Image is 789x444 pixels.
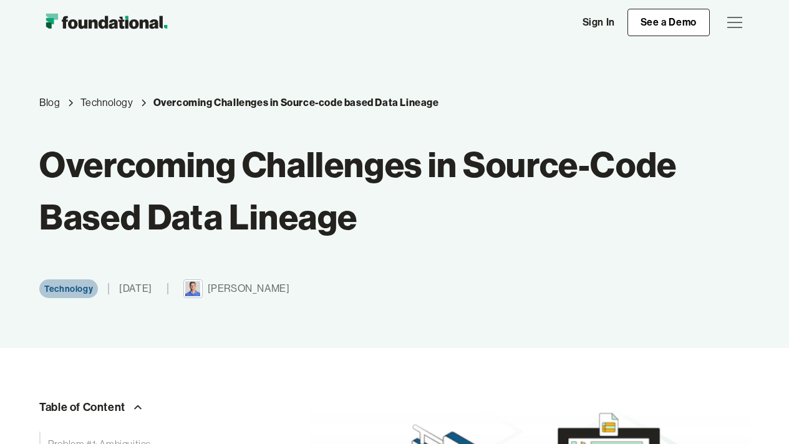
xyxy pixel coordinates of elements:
a: Category [80,95,133,111]
h1: Overcoming Challenges in Source-Code Based Data Lineage [39,138,678,243]
iframe: Chat Widget [727,384,789,444]
div: [DATE] [119,281,152,297]
div: menu [720,7,750,37]
div: Technology [80,95,133,111]
div: Table of Content [39,398,125,417]
div: [PERSON_NAME] [208,281,290,297]
img: Arrow [130,400,145,415]
img: Foundational Logo [39,10,173,35]
a: Category [39,279,98,298]
a: See a Demo [627,9,710,36]
div: Technology [44,282,93,296]
a: Sign In [570,9,627,36]
a: Current blog [153,95,439,111]
div: Overcoming Challenges in Source-code based Data Lineage [153,95,439,111]
a: Blog [39,95,60,111]
a: home [39,10,173,35]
